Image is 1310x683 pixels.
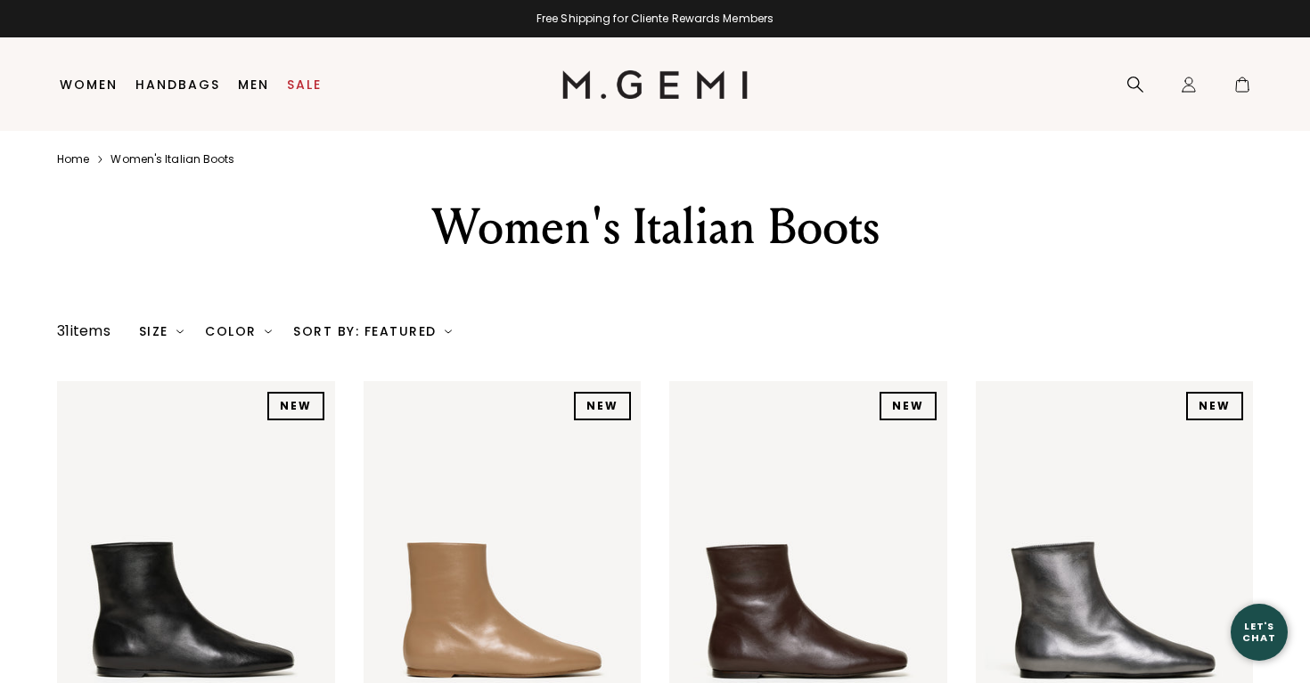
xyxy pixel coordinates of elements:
[176,328,184,335] img: chevron-down.svg
[346,195,964,259] div: Women's Italian Boots
[267,392,324,420] div: NEW
[111,152,234,167] a: Women's italian boots
[135,77,220,92] a: Handbags
[57,152,89,167] a: Home
[265,328,272,335] img: chevron-down.svg
[238,77,269,92] a: Men
[205,324,272,338] div: Color
[57,321,111,342] div: 31 items
[1186,392,1243,420] div: NEW
[574,392,631,420] div: NEW
[139,324,184,338] div: Size
[445,328,452,335] img: chevron-down.svg
[287,77,322,92] a: Sale
[562,70,749,99] img: M.Gemi
[880,392,937,420] div: NEW
[293,324,452,338] div: Sort By: Featured
[60,77,118,92] a: Women
[1231,621,1288,643] div: Let's Chat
